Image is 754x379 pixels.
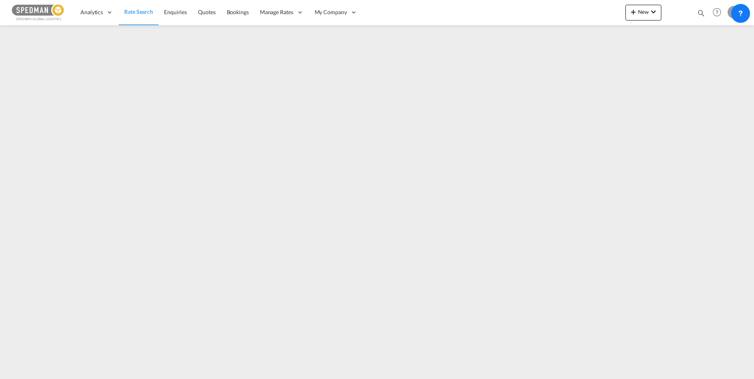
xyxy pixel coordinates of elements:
[260,8,293,16] span: Manage Rates
[697,9,705,17] md-icon: icon-magnify
[728,6,740,19] div: S
[124,8,153,15] span: Rate Search
[227,9,249,15] span: Bookings
[625,5,661,20] button: icon-plus 400-fgNewicon-chevron-down
[164,9,187,15] span: Enquiries
[198,9,215,15] span: Quotes
[710,6,728,20] div: Help
[649,7,658,17] md-icon: icon-chevron-down
[315,8,347,16] span: My Company
[629,7,638,17] md-icon: icon-plus 400-fg
[629,9,658,15] span: New
[80,8,103,16] span: Analytics
[12,4,65,21] img: c12ca350ff1b11efb6b291369744d907.png
[710,6,724,19] span: Help
[697,9,705,20] div: icon-magnify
